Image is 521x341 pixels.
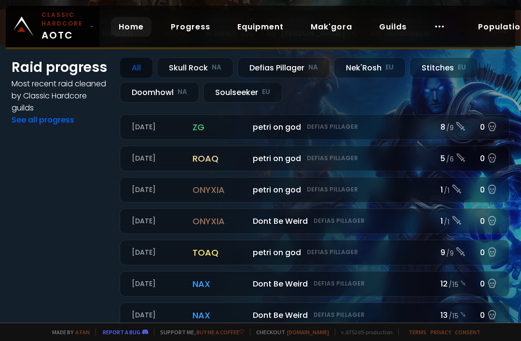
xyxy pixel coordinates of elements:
[120,208,509,234] a: [DATE]onyxiaDont Be WeirdDefias Pillager1 /10
[410,57,478,78] div: Stitches
[41,11,86,28] small: Classic Hardcore
[455,328,480,336] a: Consent
[120,114,509,140] a: [DATE]zgpetri on godDefias Pillager8 /90
[41,11,86,42] span: AOTC
[385,63,394,72] small: EU
[196,328,244,336] a: Buy me a coffee
[12,78,108,114] h4: Most recent raid cleaned by Classic Hardcore guilds
[163,17,218,37] a: Progress
[157,57,233,78] div: Skull Rock
[230,17,291,37] a: Equipment
[120,177,509,203] a: [DATE]onyxiapetri on godDefias Pillager1 /10
[430,328,451,336] a: Privacy
[262,87,270,97] small: EU
[103,328,140,336] a: Report a bug
[12,114,74,125] a: See all progress
[458,63,466,72] small: EU
[250,328,329,336] span: Checkout
[75,328,90,336] a: a fan
[409,328,426,336] a: Terms
[6,6,99,47] a: Classic HardcoreAOTC
[237,57,330,78] div: Defias Pillager
[120,82,199,103] div: Doomhowl
[178,87,187,97] small: NA
[111,17,151,37] a: Home
[371,17,414,37] a: Guilds
[120,302,509,328] a: [DATE]naxDont Be WeirdDefias Pillager13 /150
[46,328,90,336] span: Made by
[203,82,282,103] div: Soulseeker
[154,328,244,336] span: Support me,
[335,328,393,336] span: v. d752d5 - production
[12,57,108,78] h1: Raid progress
[308,63,318,72] small: NA
[120,240,509,265] a: [DATE]toaqpetri on godDefias Pillager9 /90
[303,17,360,37] a: Mak'gora
[120,146,509,171] a: [DATE]roaqpetri on godDefias Pillager5 /60
[212,63,221,72] small: NA
[120,57,153,78] div: All
[287,328,329,336] a: [DOMAIN_NAME]
[334,57,406,78] div: Nek'Rosh
[120,271,509,297] a: [DATE]naxDont Be WeirdDefias Pillager12 /150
